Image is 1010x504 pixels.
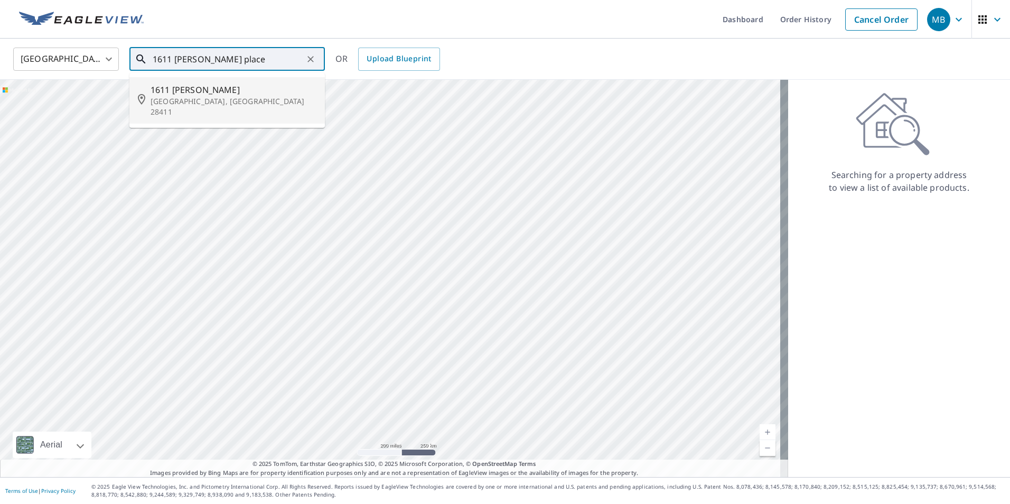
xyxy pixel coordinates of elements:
div: OR [335,48,440,71]
a: Current Level 5, Zoom In [760,424,775,440]
p: Searching for a property address to view a list of available products. [828,169,970,194]
div: Aerial [37,432,66,458]
a: Upload Blueprint [358,48,439,71]
span: Upload Blueprint [367,52,431,66]
a: Privacy Policy [41,487,76,494]
a: OpenStreetMap [472,460,517,468]
p: © 2025 Eagle View Technologies, Inc. and Pictometry International Corp. All Rights Reserved. Repo... [91,483,1005,499]
div: MB [927,8,950,31]
img: EV Logo [19,12,144,27]
input: Search by address or latitude-longitude [153,44,303,74]
a: Terms of Use [5,487,38,494]
div: Aerial [13,432,91,458]
a: Terms [519,460,536,468]
div: [GEOGRAPHIC_DATA] [13,44,119,74]
a: Cancel Order [845,8,918,31]
span: © 2025 TomTom, Earthstar Geographics SIO, © 2025 Microsoft Corporation, © [253,460,536,469]
p: | [5,488,76,494]
button: Clear [303,52,318,67]
a: Current Level 5, Zoom Out [760,440,775,456]
span: 1611 [PERSON_NAME] [151,83,316,96]
p: [GEOGRAPHIC_DATA], [GEOGRAPHIC_DATA] 28411 [151,96,316,117]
